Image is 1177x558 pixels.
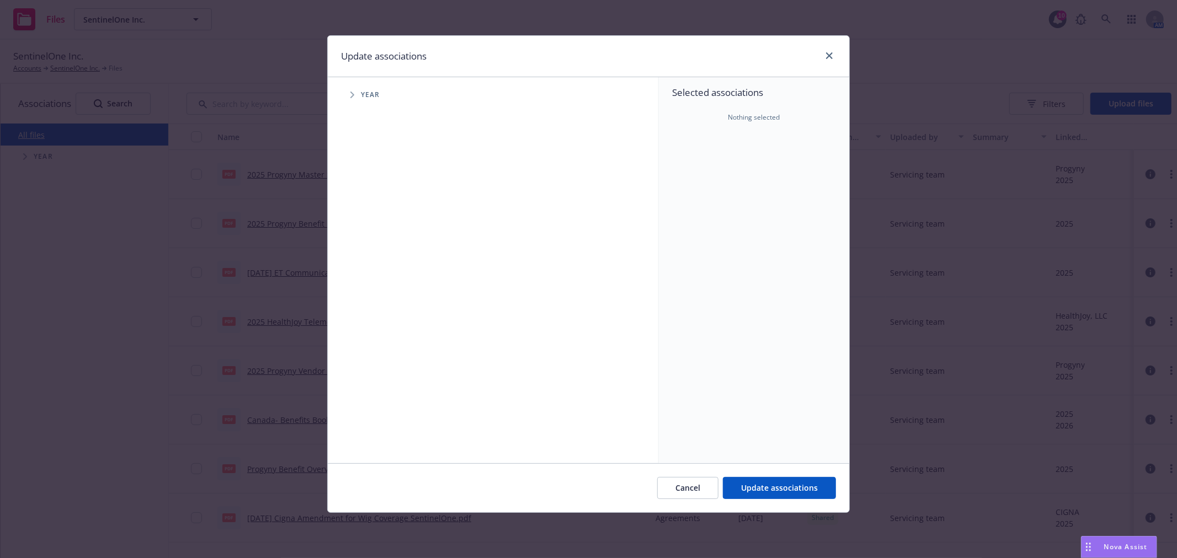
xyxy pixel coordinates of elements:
a: close [823,49,836,62]
div: Drag to move [1082,536,1095,557]
button: Nova Assist [1081,536,1157,558]
button: Update associations [723,477,836,499]
div: Tree Example [328,84,658,106]
span: Selected associations [672,86,836,99]
span: Year [361,92,380,98]
span: Nova Assist [1104,542,1148,551]
span: Nothing selected [728,112,780,122]
h1: Update associations [341,49,427,63]
button: Cancel [657,477,718,499]
span: Update associations [741,482,818,493]
span: Cancel [675,482,700,493]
